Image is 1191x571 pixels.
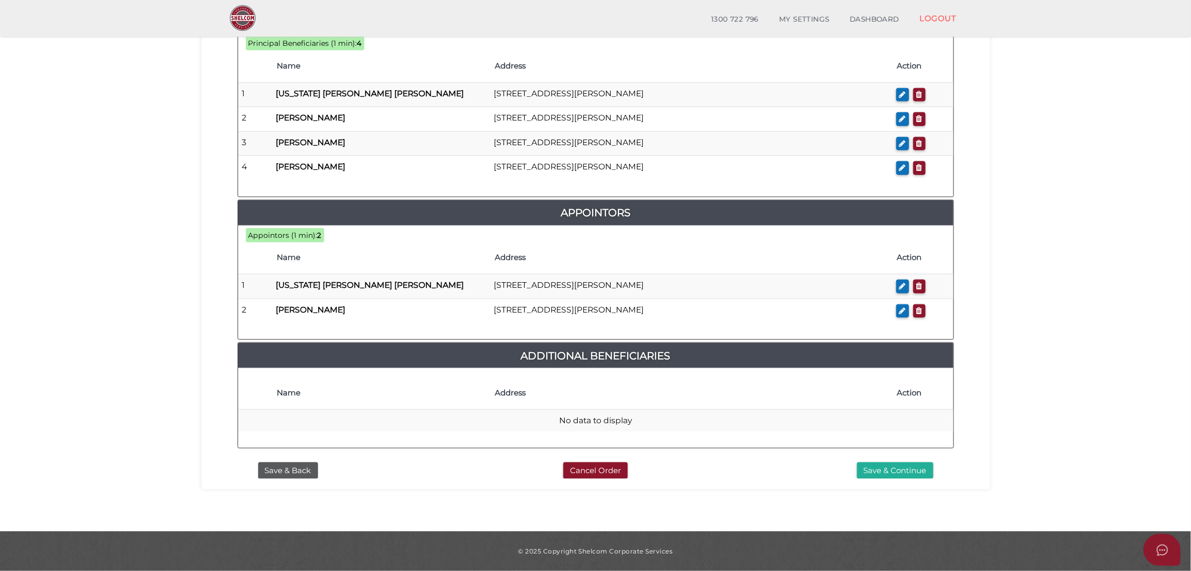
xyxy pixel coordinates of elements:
td: No data to display [238,409,953,431]
b: 2 [317,231,322,240]
b: [US_STATE] [PERSON_NAME] [PERSON_NAME] [276,89,464,98]
b: [PERSON_NAME] [276,305,346,315]
b: [US_STATE] [PERSON_NAME] [PERSON_NAME] [276,280,464,290]
a: MY SETTINGS [769,9,840,30]
a: LOGOUT [910,8,967,29]
a: DASHBOARD [840,9,910,30]
a: 1300 722 796 [701,9,769,30]
td: 4 [238,156,272,180]
b: [PERSON_NAME] [276,113,346,123]
td: 2 [238,299,272,323]
button: Cancel Order [563,462,628,479]
td: 2 [238,107,272,132]
b: [PERSON_NAME] [276,137,346,147]
h4: Action [897,62,948,71]
h4: Name [277,253,485,262]
button: Open asap [1144,534,1181,566]
button: Save & Back [258,462,318,479]
td: [STREET_ADDRESS][PERSON_NAME] [490,107,892,132]
h4: Action [897,389,948,397]
h4: Name [277,62,485,71]
b: 4 [357,39,362,48]
td: [STREET_ADDRESS][PERSON_NAME] [490,156,892,180]
td: [STREET_ADDRESS][PERSON_NAME] [490,274,892,299]
a: Additional Beneficiaries [238,348,953,364]
td: [STREET_ADDRESS][PERSON_NAME] [490,131,892,156]
h4: Name [277,389,485,397]
span: Appointors (1 min): [248,231,317,240]
td: [STREET_ADDRESS][PERSON_NAME] [490,299,892,323]
b: [PERSON_NAME] [276,162,346,171]
h4: Address [495,253,887,262]
span: Principal Beneficiaries (1 min): [248,39,357,48]
h4: Address [495,389,887,397]
h4: Action [897,253,948,262]
button: Save & Continue [857,462,933,479]
td: 3 [238,131,272,156]
h4: Address [495,62,887,71]
td: 1 [238,274,272,299]
div: © 2025 Copyright Shelcom Corporate Services [209,547,982,556]
a: Appointors [238,204,953,221]
td: 1 [238,82,272,107]
td: [STREET_ADDRESS][PERSON_NAME] [490,82,892,107]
